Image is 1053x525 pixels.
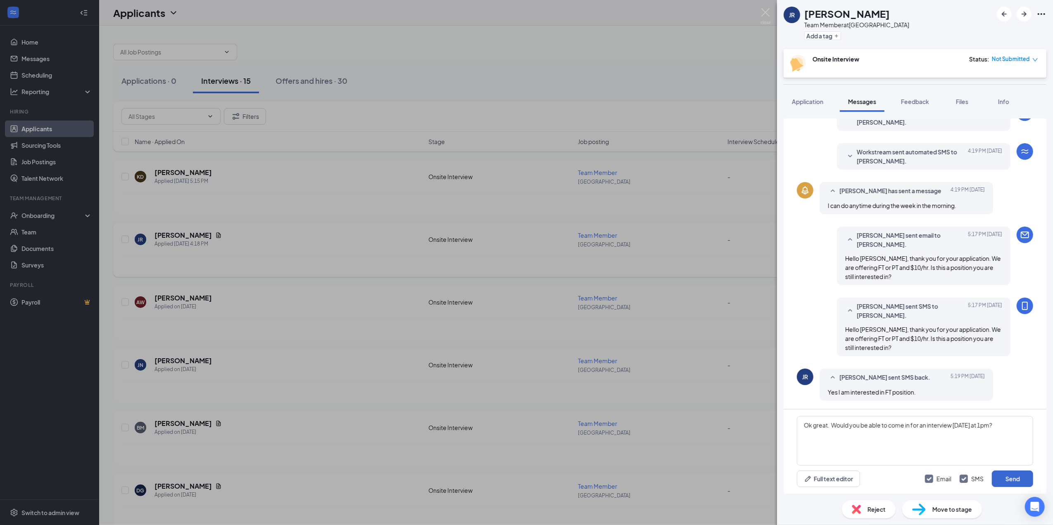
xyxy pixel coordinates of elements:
span: Messages [848,98,876,105]
span: [DATE] 5:19 PM [951,373,985,383]
svg: ArrowRight [1019,9,1029,19]
button: ArrowLeftNew [997,7,1012,21]
span: Workstream sent automated SMS to [PERSON_NAME]. [857,147,965,166]
span: [DATE] 5:17 PM [968,302,1002,320]
button: Full text editorPen [797,471,860,487]
button: ArrowRight [1017,7,1032,21]
div: Open Intercom Messenger [1025,497,1045,517]
span: [PERSON_NAME] sent SMS to [PERSON_NAME]. [857,302,965,320]
button: Send [992,471,1033,487]
svg: Pen [804,475,812,483]
div: JR [789,11,795,19]
span: I can do anytime during the week in the morning. [828,202,956,209]
svg: WorkstreamLogo [1020,147,1030,156]
svg: ArrowLeftNew [999,9,1009,19]
span: Info [998,98,1009,105]
span: Yes I am interested in FT position. [828,388,916,396]
button: PlusAdd a tag [804,31,841,40]
svg: Ellipses [1036,9,1046,19]
svg: Plus [834,33,839,38]
svg: SmallChevronUp [828,373,838,383]
span: Hello [PERSON_NAME], thank you for your application. We are offering FT or PT and $10/hr. Is this... [845,255,1001,280]
svg: SmallChevronDown [845,151,855,161]
span: [PERSON_NAME] sent SMS back. [839,373,930,383]
b: Onsite Interview [813,55,859,63]
svg: MobileSms [1020,301,1030,311]
span: [DATE] 4:19 PM [968,147,1002,166]
div: JR [802,373,808,381]
div: Status : [969,55,989,63]
svg: SmallChevronUp [845,235,855,245]
span: down [1032,57,1038,63]
h1: [PERSON_NAME] [804,7,890,21]
span: Feedback [901,98,929,105]
svg: Bell [800,185,810,195]
span: [PERSON_NAME] sent email to [PERSON_NAME]. [857,231,965,249]
svg: SmallChevronUp [845,306,855,316]
span: Files [956,98,968,105]
span: [PERSON_NAME] has sent a message [839,186,941,196]
span: Move to stage [932,505,972,514]
div: Team Member at [GEOGRAPHIC_DATA] [804,21,909,29]
span: [DATE] 4:19 PM [951,186,985,196]
svg: SmallChevronUp [828,186,838,196]
span: Reject [868,505,886,514]
textarea: Ok great. Would you be able to come in for an interview [DATE] at 1pm? [797,416,1033,466]
svg: Email [1020,230,1030,240]
span: Application [792,98,823,105]
span: Hello [PERSON_NAME], thank you for your application. We are offering FT or PT and $10/hr. Is this... [845,326,1001,351]
span: [DATE] 5:17 PM [968,231,1002,249]
span: Not Submitted [992,55,1030,63]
